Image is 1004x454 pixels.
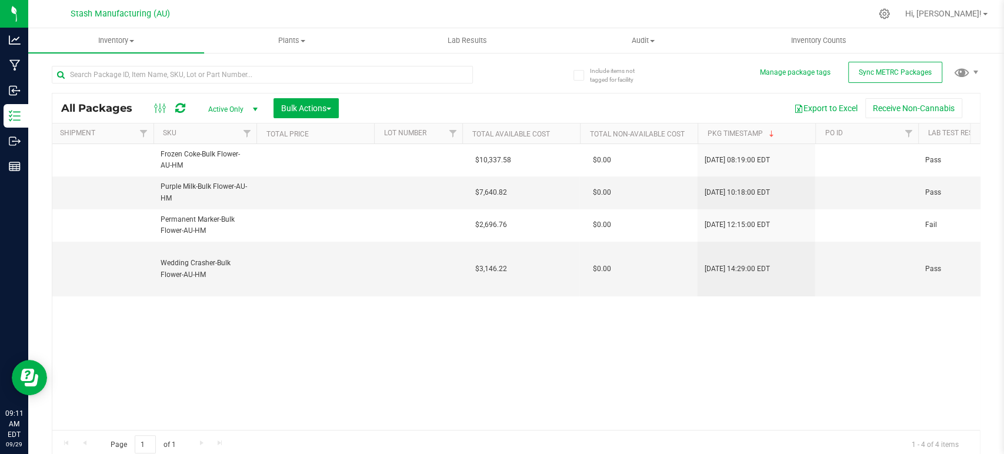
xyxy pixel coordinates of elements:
a: Filter [237,123,256,143]
a: Inventory Counts [731,28,906,53]
span: $10,337.58 [469,152,517,169]
a: Filter [443,123,462,143]
inline-svg: Inventory [9,110,21,122]
button: Bulk Actions [273,98,339,118]
span: Audit [556,35,731,46]
span: Purple Milk-Bulk Flower-AU-HM [161,181,249,203]
span: [DATE] 14:29:00 EDT [705,263,770,275]
button: Manage package tags [760,68,830,78]
a: Total Available Cost [472,130,549,138]
a: Filter [134,123,154,143]
a: Lot Number [383,129,426,137]
a: Inventory [28,28,204,53]
div: Manage settings [877,8,892,19]
span: Wedding Crasher-Bulk Flower-AU-HM [161,258,249,280]
iframe: Resource center [12,360,47,395]
a: Plants [204,28,380,53]
button: Receive Non-Cannabis [865,98,962,118]
span: $0.00 [587,261,617,278]
a: SKU [163,129,176,137]
a: Shipment [60,129,95,137]
a: Lab Results [379,28,555,53]
span: $2,696.76 [469,216,513,233]
p: 09/29 [5,440,23,449]
span: Sync METRC Packages [859,68,932,76]
span: All Packages [61,102,144,115]
span: 1 - 4 of 4 items [902,435,968,453]
span: Bulk Actions [281,104,331,113]
span: Inventory Counts [775,35,862,46]
span: Frozen Coke-Bulk Flower-AU-HM [161,149,249,171]
span: [DATE] 10:18:00 EDT [705,187,770,198]
span: $3,146.22 [469,261,513,278]
a: Pkg Timestamp [707,129,776,138]
a: Audit [555,28,731,53]
span: Inventory [28,35,204,46]
inline-svg: Inbound [9,85,21,96]
button: Export to Excel [786,98,865,118]
span: $0.00 [587,184,617,201]
span: Pass [925,187,999,198]
span: $0.00 [587,152,617,169]
span: Lab Results [432,35,503,46]
inline-svg: Outbound [9,135,21,147]
a: Total Non-Available Cost [589,130,684,138]
span: Plants [205,35,379,46]
span: [DATE] 12:15:00 EDT [705,219,770,231]
span: $7,640.82 [469,184,513,201]
a: Filter [899,123,918,143]
a: PO ID [825,129,842,137]
span: Hi, [PERSON_NAME]! [905,9,982,18]
span: Fail [925,219,999,231]
span: Pass [925,155,999,166]
a: Total Price [266,130,308,138]
span: Stash Manufacturing (AU) [71,9,170,19]
button: Sync METRC Packages [848,62,942,83]
span: $0.00 [587,216,617,233]
span: Pass [925,263,999,275]
a: Lab Test Result [928,129,983,137]
inline-svg: Analytics [9,34,21,46]
span: Permanent Marker-Bulk Flower-AU-HM [161,214,249,236]
inline-svg: Manufacturing [9,59,21,71]
input: 1 [135,435,156,453]
inline-svg: Reports [9,161,21,172]
p: 09:11 AM EDT [5,408,23,440]
input: Search Package ID, Item Name, SKU, Lot or Part Number... [52,66,473,84]
span: [DATE] 08:19:00 EDT [705,155,770,166]
span: Page of 1 [101,435,185,453]
span: Include items not tagged for facility [589,66,648,84]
